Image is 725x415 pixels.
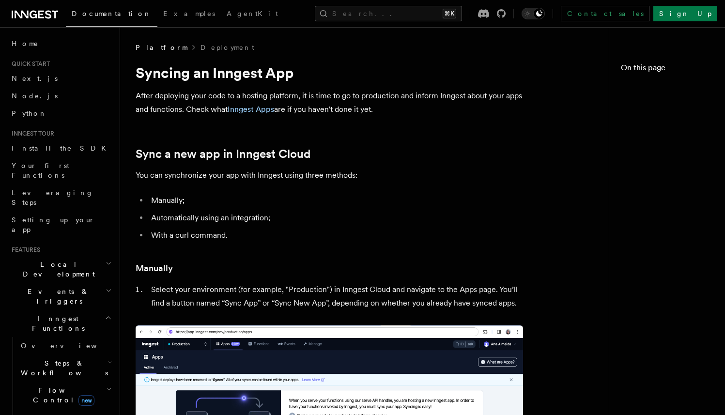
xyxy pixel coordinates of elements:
[632,306,713,343] a: How to resync manually
[12,162,69,179] span: Your first Functions
[8,35,114,52] a: Home
[8,314,105,333] span: Inngest Functions
[17,354,114,382] button: Steps & Workflows
[631,227,713,256] span: How and when to resync an app
[8,157,114,184] a: Your first Functions
[621,62,713,77] h4: On this page
[632,205,713,223] a: Curl command
[632,151,713,169] a: Manually
[221,3,284,26] a: AgentKit
[636,310,713,339] span: How to resync manually
[636,155,691,165] span: Manually
[12,216,95,233] span: Setting up your app
[632,260,713,306] a: When to resync Vercel apps manually
[8,139,114,157] a: Install the SDK
[621,77,713,105] a: Syncing an Inngest App
[8,184,114,211] a: Leveraging Steps
[72,10,152,17] span: Documentation
[12,39,39,48] span: Home
[136,169,523,182] p: You can synchronize your app with Inngest using three methods:
[157,3,221,26] a: Examples
[627,343,713,360] a: Troubleshooting
[17,382,114,409] button: Flow Controlnew
[12,92,58,100] span: Node.js
[627,105,713,151] a: Sync a new app in Inngest Cloud
[632,169,713,205] a: Automatically using an integration
[627,223,713,260] a: How and when to resync an app
[136,261,173,275] a: Manually
[315,6,462,21] button: Search...⌘K
[653,6,717,21] a: Sign Up
[148,194,523,207] li: Manually;
[148,211,523,225] li: Automatically using an integration;
[201,43,254,52] a: Deployment
[8,60,50,68] span: Quick start
[8,256,114,283] button: Local Development
[8,105,114,122] a: Python
[636,172,713,201] span: Automatically using an integration
[8,211,114,238] a: Setting up your app
[636,263,713,302] span: When to resync Vercel apps manually
[8,70,114,87] a: Next.js
[8,246,40,254] span: Features
[163,10,215,17] span: Examples
[21,342,121,350] span: Overview
[136,43,187,52] span: Platform
[17,358,108,378] span: Steps & Workflows
[12,109,47,117] span: Python
[8,287,106,306] span: Events & Triggers
[17,337,114,354] a: Overview
[228,105,274,114] a: Inngest Apps
[522,8,545,19] button: Toggle dark mode
[625,81,713,101] span: Syncing an Inngest App
[136,89,523,116] p: After deploying your code to a hosting platform, it is time to go to production and inform Innges...
[148,229,523,242] li: With a curl command.
[631,108,713,147] span: Sync a new app in Inngest Cloud
[8,87,114,105] a: Node.js
[17,385,107,405] span: Flow Control
[136,147,310,161] a: Sync a new app in Inngest Cloud
[8,283,114,310] button: Events & Triggers
[227,10,278,17] span: AgentKit
[12,189,93,206] span: Leveraging Steps
[12,144,112,152] span: Install the SDK
[631,347,719,356] span: Troubleshooting
[12,75,58,82] span: Next.js
[8,310,114,337] button: Inngest Functions
[136,64,523,81] h1: Syncing an Inngest App
[636,209,712,219] span: Curl command
[148,283,523,310] li: Select your environment (for example, "Production") in Inngest Cloud and navigate to the Apps pag...
[561,6,649,21] a: Contact sales
[66,3,157,27] a: Documentation
[78,395,94,406] span: new
[8,260,106,279] span: Local Development
[443,9,456,18] kbd: ⌘K
[8,130,54,138] span: Inngest tour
